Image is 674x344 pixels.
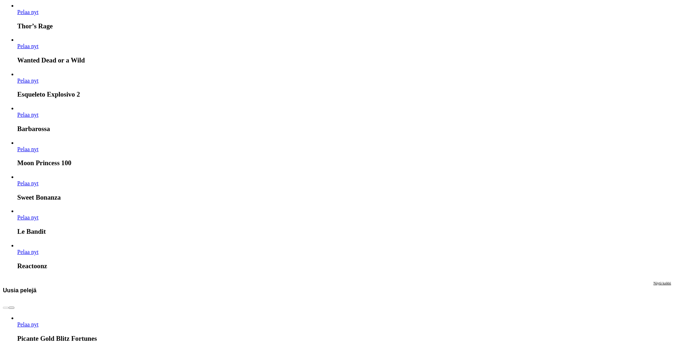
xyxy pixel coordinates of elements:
[17,56,671,64] h3: Wanted Dead or a Wild
[17,262,671,270] h3: Reactoonz
[17,77,38,83] a: Esqueleto Explosivo 2
[17,193,671,201] h3: Sweet Bonanza
[17,146,38,152] span: Pelaa nyt
[17,321,38,327] a: Picante Gold Blitz Fortunes
[17,90,671,98] h3: Esqueleto Explosivo 2
[17,112,38,118] a: Barbarossa
[17,105,671,133] article: Barbarossa
[17,214,38,220] a: Le Bandit
[17,242,671,270] article: Reactoonz
[17,139,671,167] article: Moon Princess 100
[9,307,14,309] button: next slide
[17,9,38,15] span: Pelaa nyt
[17,22,671,30] h3: Thor’s Rage
[17,43,38,49] a: Wanted Dead or a Wild
[17,43,38,49] span: Pelaa nyt
[17,125,671,133] h3: Barbarossa
[17,248,38,255] a: Reactoonz
[17,321,38,327] span: Pelaa nyt
[17,248,38,255] span: Pelaa nyt
[17,315,671,343] article: Picante Gold Blitz Fortunes
[654,281,671,299] a: Näytä kaikki
[17,9,38,15] a: Thor’s Rage
[17,335,671,343] h3: Picante Gold Blitz Fortunes
[17,112,38,118] span: Pelaa nyt
[17,180,38,186] span: Pelaa nyt
[17,208,671,236] article: Le Bandit
[3,287,36,294] h3: Uusia pelejä
[17,159,671,167] h3: Moon Princess 100
[17,228,671,236] h3: Le Bandit
[17,180,38,186] a: Sweet Bonanza
[654,281,671,285] span: Näytä kaikki
[3,307,9,309] button: prev slide
[17,214,38,220] span: Pelaa nyt
[17,174,671,201] article: Sweet Bonanza
[17,146,38,152] a: Moon Princess 100
[17,2,671,30] article: Thor’s Rage
[17,77,38,83] span: Pelaa nyt
[17,71,671,98] article: Esqueleto Explosivo 2
[17,37,671,64] article: Wanted Dead or a Wild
